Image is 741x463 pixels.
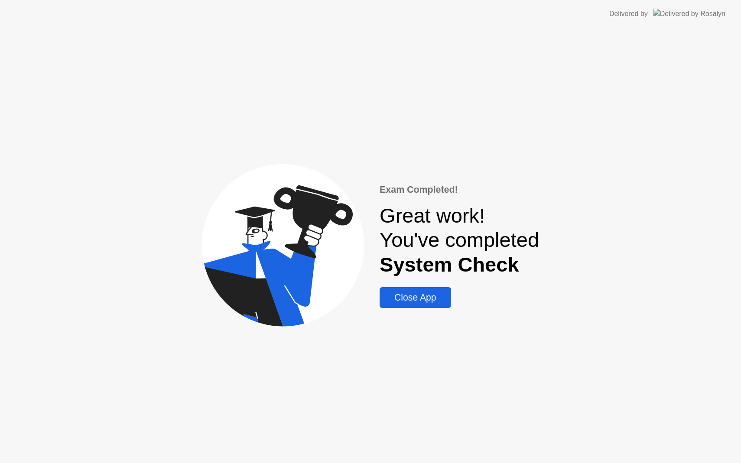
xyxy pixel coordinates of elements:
div: Exam Completed! [380,183,539,197]
b: System Check [380,253,519,276]
button: Close App [380,287,451,308]
div: Great work! You've completed [380,204,539,277]
div: Close App [382,292,448,303]
div: Delivered by [609,9,648,19]
img: Delivered by Rosalyn [653,9,725,19]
